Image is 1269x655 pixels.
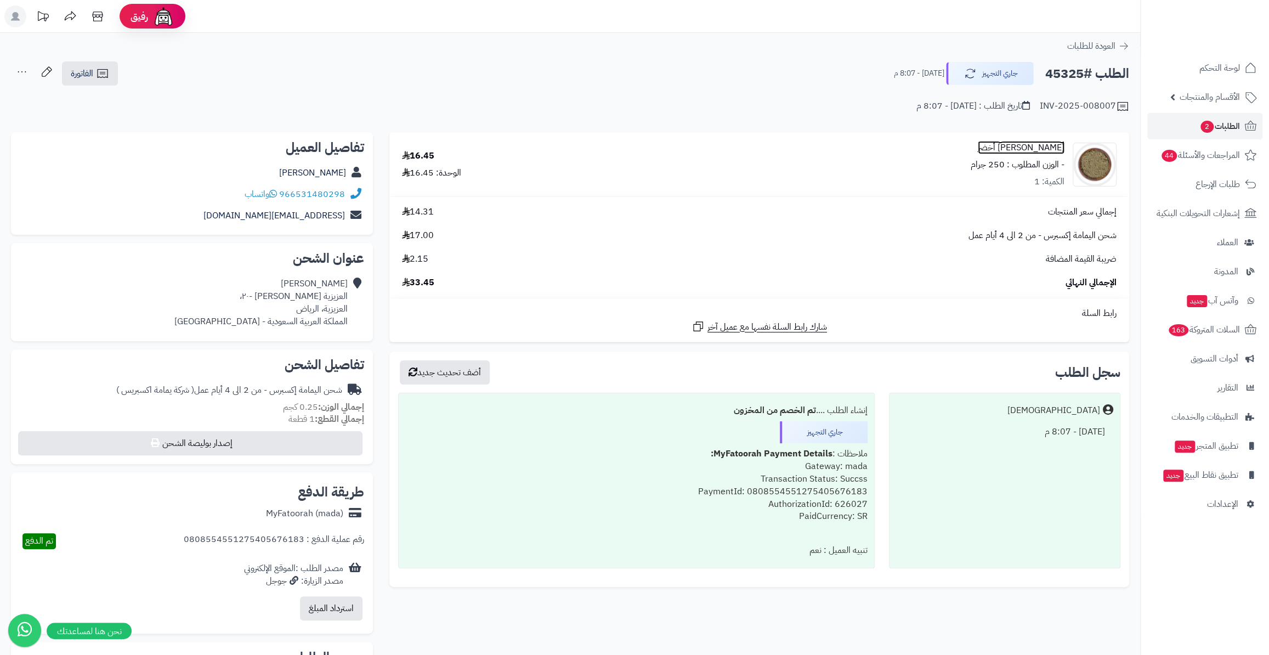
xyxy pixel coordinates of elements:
a: [PERSON_NAME] [279,166,346,179]
h2: طريقة الدفع [298,485,364,499]
span: جديد [1163,470,1183,482]
span: لوحة التحكم [1199,60,1240,76]
div: رابط السلة [394,307,1125,320]
span: 33.45 [402,276,434,289]
a: التقارير [1147,375,1262,401]
a: الفاتورة [62,61,118,86]
button: جاري التجهيز [946,62,1034,85]
span: تم الدفع [25,534,53,547]
a: إشعارات التحويلات البنكية [1147,200,1262,227]
span: 163 [1169,324,1188,336]
span: التقارير [1217,380,1238,396]
span: 14.31 [402,206,434,218]
span: المدونة [1214,264,1238,279]
a: العملاء [1147,229,1262,256]
a: 966531480298 [279,188,345,201]
img: logo-2.png [1194,30,1259,53]
span: الأقسام والمنتجات [1180,89,1240,105]
img: 1728018264-Mushat%20Green-90x90.jpg [1073,143,1116,187]
div: جاري التجهيز [780,421,868,443]
strong: إجمالي القطع: [315,413,364,426]
a: المدونة [1147,258,1262,285]
a: شارك رابط السلة نفسها مع عميل آخر [692,320,827,334]
span: تطبيق نقاط البيع [1162,467,1238,483]
img: ai-face.png [152,5,174,27]
button: أضف تحديث جديد [400,360,490,385]
div: 16.45 [402,150,434,162]
strong: إجمالي الوزن: [318,400,364,414]
a: [PERSON_NAME] أخضر [978,142,1064,154]
span: السلات المتروكة [1168,322,1240,337]
div: إنشاء الطلب .... [405,400,868,421]
span: الإجمالي النهائي [1066,276,1117,289]
a: وآتس آبجديد [1147,287,1262,314]
b: MyFatoorah Payment Details: [711,447,832,460]
span: ( شركة يمامة اكسبريس ) [116,383,194,397]
a: الإعدادات [1147,491,1262,517]
a: تطبيق المتجرجديد [1147,433,1262,459]
h2: الطلب #45325 [1045,63,1129,85]
div: شحن اليمامة إكسبرس - من 2 الى 4 أيام عمل [116,384,342,397]
div: مصدر الزيارة: جوجل [244,575,343,588]
div: رقم عملية الدفع : 0808554551275405676183 [184,533,364,549]
a: [EMAIL_ADDRESS][DOMAIN_NAME] [203,209,345,222]
span: 2 [1200,121,1214,133]
span: طلبات الإرجاع [1196,177,1240,192]
a: السلات المتروكة163 [1147,317,1262,343]
a: لوحة التحكم [1147,55,1262,81]
span: ضريبة القيمة المضافة [1046,253,1117,266]
div: [DATE] - 8:07 م [896,421,1113,443]
span: العملاء [1217,235,1238,250]
div: تاريخ الطلب : [DATE] - 8:07 م [916,100,1030,112]
button: استرداد المبلغ [300,596,362,620]
b: تم الخصم من المخزون [734,404,816,417]
small: 1 قطعة [288,413,364,426]
span: التطبيقات والخدمات [1171,409,1238,425]
a: طلبات الإرجاع [1147,171,1262,197]
span: شارك رابط السلة نفسها مع عميل آخر [707,321,827,334]
div: الكمية: 1 [1034,176,1064,188]
span: إشعارات التحويلات البنكية [1157,206,1240,221]
div: [PERSON_NAME] العزيزية [PERSON_NAME] -٢٠، العزيزية، الرياض المملكة العربية السعودية - [GEOGRAPHIC... [174,278,348,327]
span: رفيق [131,10,148,23]
button: إصدار بوليصة الشحن [18,431,362,455]
span: الفاتورة [71,67,93,80]
span: 2.15 [402,253,428,266]
span: 17.00 [402,229,434,242]
span: جديد [1175,441,1195,453]
span: الطلبات [1199,118,1240,134]
div: MyFatoorah (mada) [266,507,343,520]
a: تحديثات المنصة [29,5,56,30]
div: INV-2025-008007 [1040,100,1129,113]
div: الوحدة: 16.45 [402,167,461,179]
a: العودة للطلبات [1067,39,1129,53]
h2: تفاصيل الشحن [20,358,364,371]
span: 44 [1162,150,1177,162]
small: [DATE] - 8:07 م [894,68,944,79]
small: 0.25 كجم [283,400,364,414]
span: جديد [1187,295,1207,307]
span: العودة للطلبات [1067,39,1115,53]
span: تطبيق المتجر [1174,438,1238,454]
a: الطلبات2 [1147,113,1262,139]
div: [DEMOGRAPHIC_DATA] [1007,404,1100,417]
span: إجمالي سعر المنتجات [1048,206,1117,218]
span: المراجعات والأسئلة [1160,148,1240,163]
a: المراجعات والأسئلة44 [1147,142,1262,168]
small: - الوزن المطلوب : 250 جرام [971,158,1064,171]
a: تطبيق نقاط البيعجديد [1147,462,1262,488]
span: شحن اليمامة إكسبرس - من 2 الى 4 أيام عمل [968,229,1117,242]
span: أدوات التسويق [1191,351,1238,366]
div: تنبيه العميل : نعم [405,540,868,561]
h3: سجل الطلب [1055,366,1120,379]
div: مصدر الطلب :الموقع الإلكتروني [244,562,343,588]
span: وآتس آب [1186,293,1238,308]
span: الإعدادات [1207,496,1238,512]
a: التطبيقات والخدمات [1147,404,1262,430]
h2: تفاصيل العميل [20,141,364,154]
a: أدوات التسويق [1147,346,1262,372]
a: واتساب [245,188,277,201]
h2: عنوان الشحن [20,252,364,265]
div: ملاحظات : Gateway: mada Transaction Status: Succss PaymentId: 0808554551275405676183 Authorizatio... [405,443,868,540]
